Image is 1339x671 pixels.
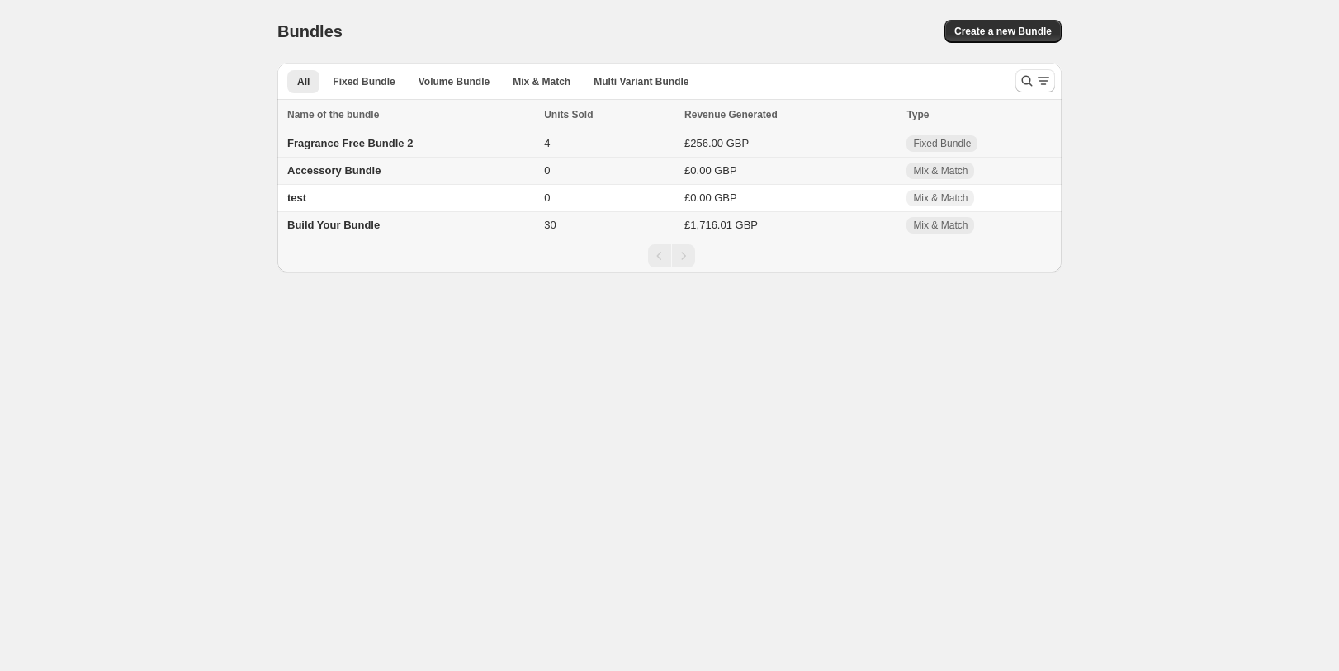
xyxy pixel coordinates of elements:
[419,75,490,88] span: Volume Bundle
[913,219,968,232] span: Mix & Match
[277,239,1062,272] nav: Pagination
[684,191,737,204] span: £0.00 GBP
[544,191,550,204] span: 0
[287,106,534,123] div: Name of the bundle
[544,137,550,149] span: 4
[544,219,556,231] span: 30
[684,137,749,149] span: £256.00 GBP
[594,75,688,88] span: Multi Variant Bundle
[906,106,1052,123] div: Type
[544,164,550,177] span: 0
[333,75,395,88] span: Fixed Bundle
[684,219,758,231] span: £1,716.01 GBP
[954,25,1052,38] span: Create a new Bundle
[287,219,380,231] span: Build Your Bundle
[684,106,778,123] span: Revenue Generated
[297,75,310,88] span: All
[513,75,570,88] span: Mix & Match
[277,21,343,41] h1: Bundles
[1015,69,1055,92] button: Search and filter results
[913,191,968,205] span: Mix & Match
[913,137,971,150] span: Fixed Bundle
[684,164,737,177] span: £0.00 GBP
[287,137,413,149] span: Fragrance Free Bundle 2
[544,106,593,123] span: Units Sold
[684,106,794,123] button: Revenue Generated
[287,164,381,177] span: Accessory Bundle
[913,164,968,177] span: Mix & Match
[287,191,306,204] span: test
[944,20,1062,43] button: Create a new Bundle
[544,106,609,123] button: Units Sold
